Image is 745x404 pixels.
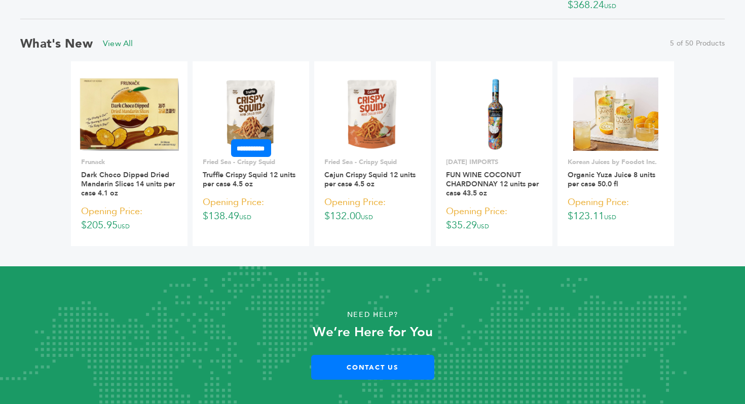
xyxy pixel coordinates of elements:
[313,323,433,341] strong: We’re Here for You
[324,170,416,189] a: Cajun Crispy Squid 12 units per case 4.5 oz
[80,77,179,150] img: Dark Choco Dipped Dried Mandarin Slices 14 units per case 4.1 oz
[670,38,725,49] span: 5 of 50 Products
[446,170,539,198] a: FUN WINE COCONUT CHARDONNAY 12 units per case 43.5 oz
[361,213,373,221] span: USD
[446,204,542,233] p: $35.29
[118,222,130,230] span: USD
[203,157,299,167] p: Fried Sea - Crispy Squid
[568,170,655,189] a: Organic Yuza Juice 8 units per case 50.0 fl
[203,195,299,224] p: $138.49
[81,205,142,218] span: Opening Price:
[219,77,282,150] img: Truffle Crispy Squid 12 units per case 4.5 oz
[568,157,664,167] p: Korean Juices by Foodot Inc.
[568,195,664,224] p: $123.11
[81,204,177,233] p: $205.95
[103,38,133,49] a: View All
[446,205,507,218] span: Opening Price:
[483,78,505,151] img: FUN WINE COCONUT CHARDONNAY 12 units per case 43.5 oz
[239,213,251,221] span: USD
[477,222,489,230] span: USD
[20,35,93,52] h2: What's New
[446,157,542,167] p: [DATE] IMPORTS
[38,307,708,322] p: Need Help?
[568,195,629,209] span: Opening Price:
[81,170,175,198] a: Dark Choco Dipped Dried Mandarin Slices 14 units per case 4.1 oz
[604,213,616,221] span: USD
[324,157,421,167] p: Fried Sea - Crispy Squid
[311,355,434,380] a: Contact Us
[343,78,402,151] img: Cajun Crispy Squid 12 units per case 4.5 oz
[324,195,386,209] span: Opening Price:
[203,195,264,209] span: Opening Price:
[203,170,295,189] a: Truffle Crispy Squid 12 units per case 4.5 oz
[81,157,177,167] p: Frunack
[573,77,658,150] img: Organic Yuza Juice 8 units per case 50.0 fl
[604,2,616,10] span: USD
[324,195,421,224] p: $132.00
